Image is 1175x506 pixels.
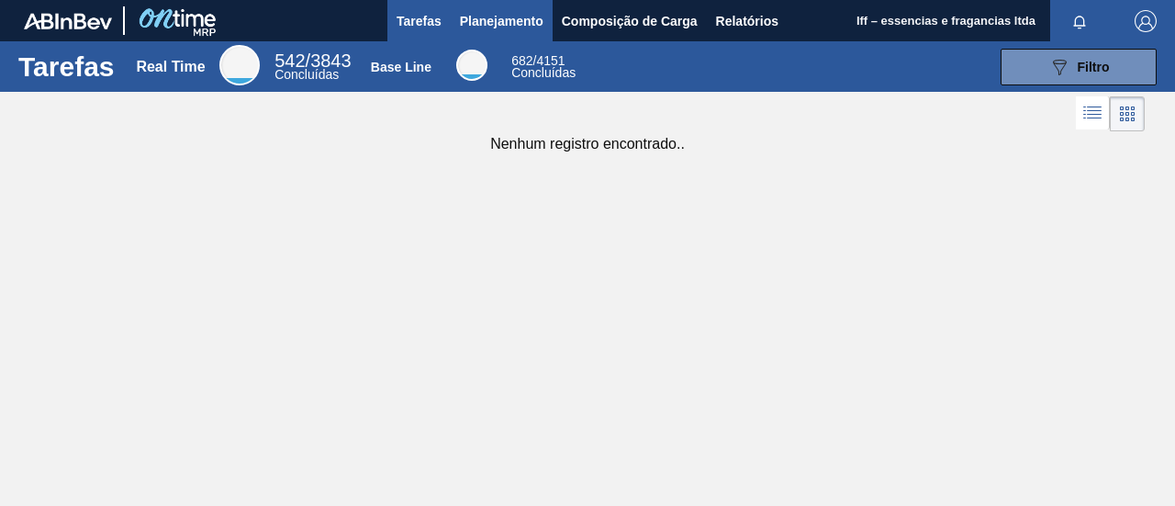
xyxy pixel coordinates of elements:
div: Base Line [511,55,576,79]
span: 542 [274,51,305,71]
div: Real Time [136,59,205,75]
span: Planejamento [460,10,543,32]
div: Visão em Cards [1110,96,1145,131]
button: Notificações [1050,8,1109,34]
span: Relatórios [716,10,778,32]
span: Filtro [1078,60,1110,74]
img: Logout [1135,10,1157,32]
div: Base Line [456,50,487,81]
div: Real Time [219,45,260,85]
span: / 3843 [274,51,351,71]
div: Visão em Lista [1076,96,1110,131]
span: 682 [511,53,532,68]
img: TNhmsLtSVTkK8tSr43FrP2fwEKptu5GPRR3wAAAABJRU5ErkJggg== [24,13,112,29]
div: Real Time [274,53,351,81]
span: Concluídas [511,65,576,80]
span: Composição de Carga [562,10,698,32]
span: Tarefas [397,10,442,32]
div: Base Line [371,60,431,74]
span: / 4151 [511,53,565,68]
h1: Tarefas [18,56,115,77]
span: Concluídas [274,67,339,82]
button: Filtro [1001,49,1157,85]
